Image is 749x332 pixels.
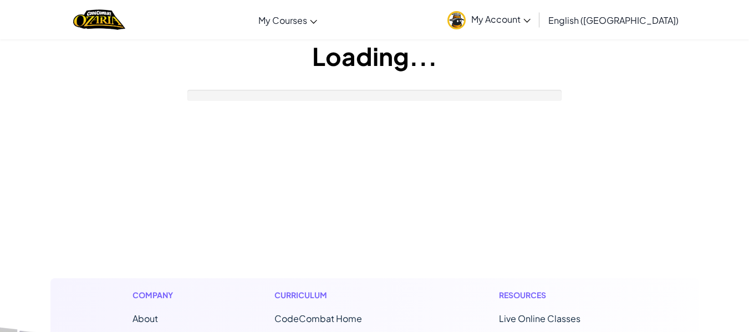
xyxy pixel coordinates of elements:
span: My Account [471,13,531,25]
h1: Resources [499,289,617,301]
a: Ozaria by CodeCombat logo [73,8,125,31]
a: Live Online Classes [499,313,580,324]
a: English ([GEOGRAPHIC_DATA]) [543,5,684,35]
span: English ([GEOGRAPHIC_DATA]) [548,14,679,26]
a: About [133,313,158,324]
img: Home [73,8,125,31]
span: My Courses [258,14,307,26]
h1: Curriculum [274,289,409,301]
a: My Courses [253,5,323,35]
img: avatar [447,11,466,29]
h1: Company [133,289,184,301]
span: CodeCombat Home [274,313,362,324]
a: My Account [442,2,536,37]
